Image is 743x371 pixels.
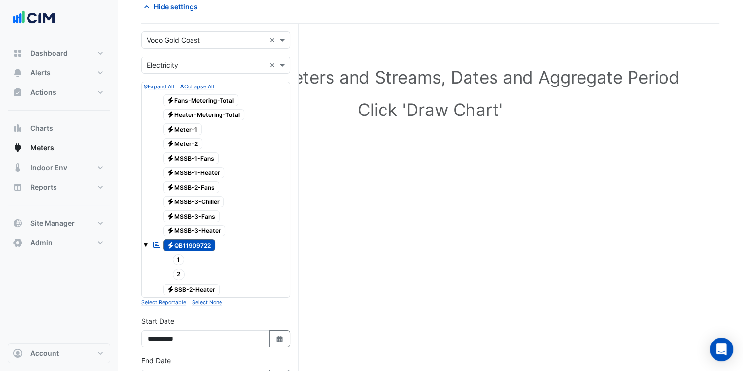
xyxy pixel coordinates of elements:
span: QB11909722 [163,239,216,251]
button: Collapse All [180,82,214,91]
app-icon: Reports [13,182,23,192]
fa-icon: Select Date [275,335,284,343]
small: Collapse All [180,84,214,90]
button: Expand All [144,82,174,91]
button: Charts [8,118,110,138]
div: Open Intercom Messenger [710,338,733,361]
img: Company Logo [12,8,56,28]
span: MSSB-3-Fans [163,210,220,222]
app-icon: Site Manager [13,218,23,228]
button: Admin [8,233,110,253]
span: Clear [269,35,277,45]
span: 1 [173,254,185,265]
fa-icon: Electricity [167,140,174,147]
h1: Click 'Draw Chart' [157,99,704,120]
fa-icon: Electricity [167,154,174,162]
span: Account [30,348,59,358]
span: Site Manager [30,218,75,228]
button: Dashboard [8,43,110,63]
button: Reports [8,177,110,197]
span: SSB-2-Heater [163,284,220,296]
label: Start Date [141,316,174,326]
label: End Date [141,355,171,366]
small: Select Reportable [141,299,186,306]
span: Meter-1 [163,123,202,135]
span: MSSB-3-Heater [163,225,226,237]
span: Charts [30,123,53,133]
app-icon: Charts [13,123,23,133]
app-icon: Alerts [13,68,23,78]
button: Select Reportable [141,298,186,307]
fa-icon: Electricity [167,198,174,205]
span: Dashboard [30,48,68,58]
span: MSSB-3-Chiller [163,196,224,208]
app-icon: Dashboard [13,48,23,58]
span: Fans-Metering-Total [163,94,239,106]
button: Site Manager [8,213,110,233]
small: Expand All [144,84,174,90]
app-icon: Actions [13,87,23,97]
fa-icon: Electricity [167,212,174,220]
span: Admin [30,238,53,248]
button: Meters [8,138,110,158]
button: Actions [8,83,110,102]
button: Account [8,343,110,363]
span: MSSB-1-Heater [163,167,225,179]
span: Indoor Env [30,163,67,172]
app-icon: Meters [13,143,23,153]
span: MSSB-2-Fans [163,181,220,193]
fa-icon: Electricity [167,125,174,133]
span: Clear [269,60,277,70]
span: Meters [30,143,54,153]
button: Alerts [8,63,110,83]
small: Select None [192,299,222,306]
span: Reports [30,182,57,192]
span: Alerts [30,68,51,78]
fa-icon: Electricity [167,111,174,118]
span: MSSB-1-Fans [163,152,219,164]
app-icon: Indoor Env [13,163,23,172]
fa-icon: Electricity [167,241,174,249]
span: Meter-2 [163,138,203,150]
fa-icon: Electricity [167,183,174,191]
h1: Select Site, Meters and Streams, Dates and Aggregate Period [157,67,704,87]
fa-icon: Electricity [167,96,174,104]
span: Actions [30,87,56,97]
span: Heater-Metering-Total [163,109,245,121]
button: Select None [192,298,222,307]
span: 2 [173,269,185,280]
fa-icon: Reportable [152,240,161,249]
fa-icon: Electricity [167,286,174,293]
button: Indoor Env [8,158,110,177]
fa-icon: Electricity [167,169,174,176]
span: Hide settings [154,1,198,12]
fa-icon: Electricity [167,227,174,234]
app-icon: Admin [13,238,23,248]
